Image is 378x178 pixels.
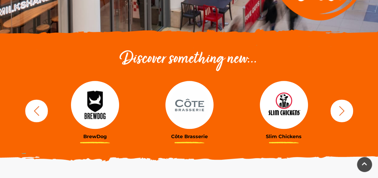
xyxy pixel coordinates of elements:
[241,81,327,139] a: Slim Chickens
[241,134,327,139] h3: Slim Chickens
[52,134,138,139] h3: BrewDog
[147,134,232,139] h3: Côte Brasserie
[147,81,232,139] a: Côte Brasserie
[22,50,356,69] h2: Discover something new...
[52,81,138,139] a: BrewDog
